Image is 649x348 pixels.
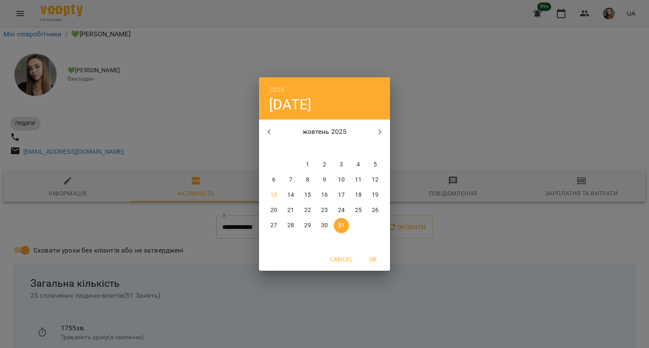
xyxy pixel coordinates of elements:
button: 19 [368,188,383,203]
p: 15 [304,191,311,199]
span: пн [266,144,281,153]
p: 29 [304,221,311,230]
p: 6 [272,176,275,184]
p: 21 [287,206,294,215]
p: 16 [321,191,328,199]
button: 28 [283,218,298,233]
p: 24 [338,206,345,215]
p: 3 [340,160,343,169]
button: 9 [317,172,332,188]
p: 11 [355,176,362,184]
p: 18 [355,191,362,199]
button: 10 [334,172,349,188]
p: 25 [355,206,362,215]
span: нд [368,144,383,153]
button: 30 [317,218,332,233]
span: чт [317,144,332,153]
p: 14 [287,191,294,199]
button: 2025 [269,84,285,96]
button: 8 [300,172,315,188]
span: OK [363,254,383,264]
p: 22 [304,206,311,215]
p: 2 [323,160,326,169]
p: 12 [372,176,379,184]
button: 12 [368,172,383,188]
button: 17 [334,188,349,203]
p: 27 [270,221,277,230]
p: 4 [357,160,360,169]
p: 1 [306,160,309,169]
button: 14 [283,188,298,203]
p: 23 [321,206,328,215]
button: Cancel [327,252,356,267]
span: сб [351,144,366,153]
button: 4 [351,157,366,172]
p: 28 [287,221,294,230]
p: 9 [323,176,326,184]
button: 24 [334,203,349,218]
button: 13 [266,188,281,203]
p: 30 [321,221,328,230]
button: 16 [317,188,332,203]
button: 6 [266,172,281,188]
button: 5 [368,157,383,172]
button: 15 [300,188,315,203]
p: 26 [372,206,379,215]
button: 3 [334,157,349,172]
button: 27 [266,218,281,233]
button: 2 [317,157,332,172]
span: вт [283,144,298,153]
button: 18 [351,188,366,203]
p: 31 [338,221,345,230]
button: 20 [266,203,281,218]
p: 13 [270,191,277,199]
button: 11 [351,172,366,188]
p: 19 [372,191,379,199]
button: 22 [300,203,315,218]
button: 31 [334,218,349,233]
span: ср [300,144,315,153]
button: 29 [300,218,315,233]
button: 1 [300,157,315,172]
button: 26 [368,203,383,218]
span: пт [334,144,349,153]
p: 5 [374,160,377,169]
span: Cancel [330,254,353,264]
p: жовтень 2025 [279,127,370,137]
button: 23 [317,203,332,218]
button: 25 [351,203,366,218]
p: 7 [289,176,292,184]
p: 17 [338,191,345,199]
button: 21 [283,203,298,218]
button: 7 [283,172,298,188]
p: 20 [270,206,277,215]
button: OK [360,252,387,267]
p: 10 [338,176,345,184]
p: 8 [306,176,309,184]
button: [DATE] [269,96,311,113]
